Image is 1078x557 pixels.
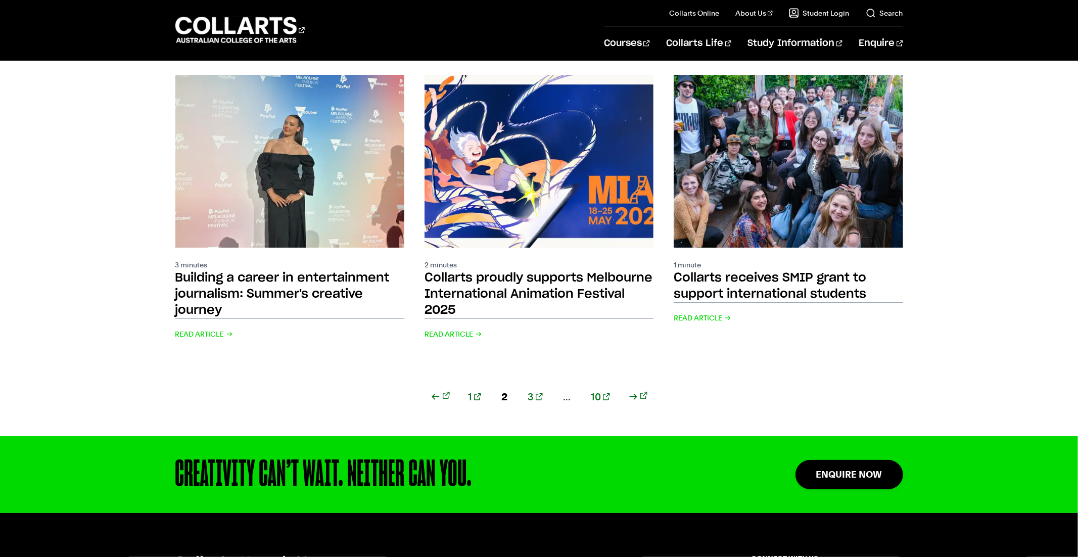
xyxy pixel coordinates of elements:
span: Read Article [425,327,482,341]
a: About Us [735,8,773,18]
a: Collarts Life [666,27,731,60]
a: Student Login [789,8,850,18]
h2: Building a career in entertainment journalism: Summer's creative journey [175,272,390,316]
div: Go to homepage [175,16,305,44]
p: 2 minutes [425,260,653,270]
a: 1 [468,390,481,404]
span: Read Article [674,311,731,325]
span: ... [563,390,571,404]
p: 3 minutes [175,260,404,270]
a: Collarts Online [669,8,719,18]
div: CREATIVITY CAN’T WAIT. NEITHER CAN YOU. [175,456,731,493]
h2: Collarts proudly supports Melbourne International Animation Festival 2025 [425,272,652,316]
a: 1 minute Collarts receives SMIP grant to support international students Read Article [674,75,903,341]
h2: Collarts receives SMIP grant to support international students [674,272,866,300]
a: Courses [604,27,650,60]
a: 3 minutes Building a career in entertainment journalism: Summer's creative journey Read Article [175,75,404,341]
a: 10 [591,390,610,404]
a: Enquire Now [795,460,903,489]
span: Read Article [175,327,233,341]
a: 3 [528,390,543,404]
a: Study Information [747,27,842,60]
a: Enquire [859,27,903,60]
a: 2 minutes Collarts proudly supports Melbourne International Animation Festival 2025 Read Article [425,75,653,341]
a: Search [866,8,903,18]
span: 2 [501,390,507,404]
p: 1 minute [674,260,903,270]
